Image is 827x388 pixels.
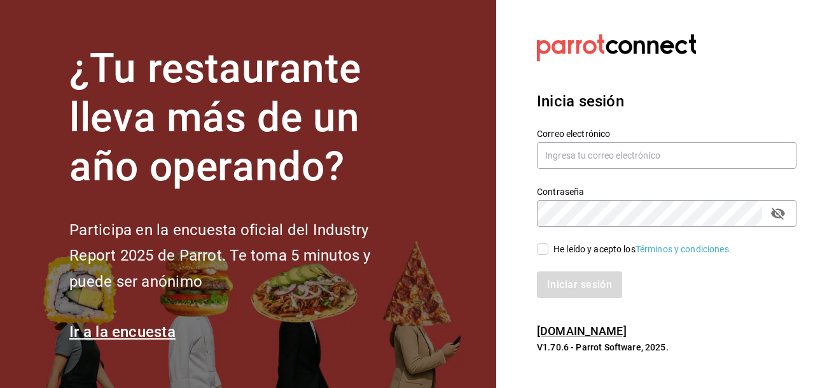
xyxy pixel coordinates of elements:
div: He leído y acepto los [553,243,732,256]
button: passwordField [767,203,789,224]
h3: Inicia sesión [537,90,796,113]
label: Contraseña [537,187,796,196]
h1: ¿Tu restaurante lleva más de un año operando? [69,45,413,191]
a: [DOMAIN_NAME] [537,324,627,338]
a: Términos y condiciones. [636,244,732,254]
a: Ir a la encuesta [69,323,176,341]
label: Correo electrónico [537,129,796,138]
h2: Participa en la encuesta oficial del Industry Report 2025 de Parrot. Te toma 5 minutos y puede se... [69,217,413,295]
input: Ingresa tu correo electrónico [537,142,796,169]
p: V1.70.6 - Parrot Software, 2025. [537,341,796,354]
